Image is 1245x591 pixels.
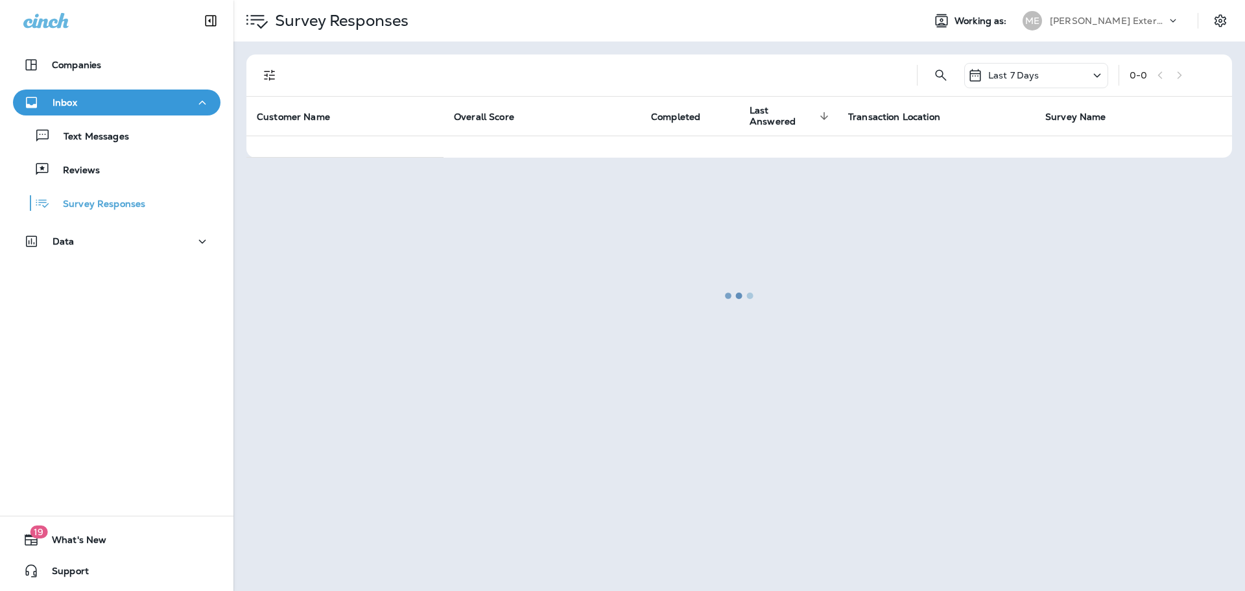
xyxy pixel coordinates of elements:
button: Data [13,228,220,254]
button: Companies [13,52,220,78]
button: Inbox [13,90,220,115]
button: Text Messages [13,122,220,149]
span: 19 [30,525,47,538]
span: Support [39,566,89,581]
p: Companies [52,60,101,70]
p: Reviews [50,165,100,177]
button: 19What's New [13,527,220,553]
p: Data [53,236,75,247]
span: What's New [39,535,106,550]
button: Survey Responses [13,189,220,217]
p: Text Messages [51,131,129,143]
button: Support [13,558,220,584]
p: Survey Responses [50,199,145,211]
button: Reviews [13,156,220,183]
p: Inbox [53,97,77,108]
button: Collapse Sidebar [193,8,229,34]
